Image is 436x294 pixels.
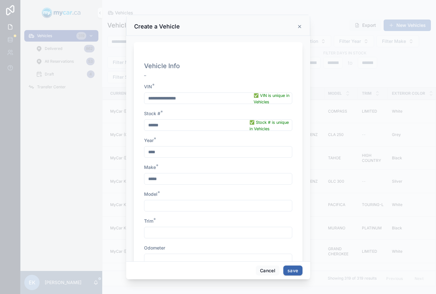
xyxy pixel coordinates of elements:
[144,218,153,224] span: Trim
[144,245,165,250] span: Odometer
[254,92,292,105] span: ✅ VIN is unique in Vehicles
[283,266,302,276] button: save
[256,266,279,276] button: Cancel
[144,164,156,170] span: Make
[134,23,180,30] h3: Create a Vehicle
[144,84,152,89] span: VIN
[144,191,157,197] span: Model
[144,70,180,77] p: _
[144,138,154,143] span: Year
[144,111,160,116] span: Stock #
[144,61,180,70] h1: Vehicle Info
[249,119,292,132] span: ✅ Stock # is unique in Vehicles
